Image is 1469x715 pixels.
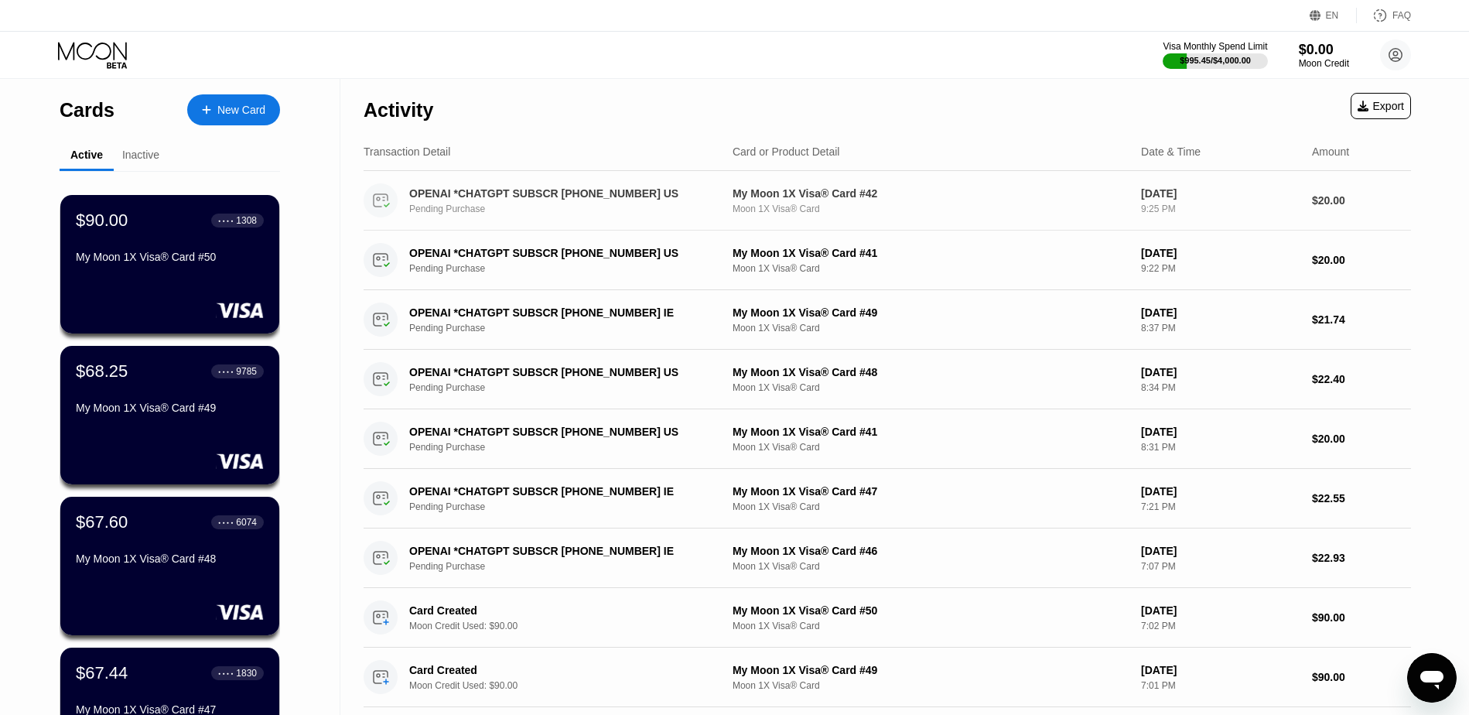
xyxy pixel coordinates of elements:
div: [DATE] [1141,187,1300,200]
div: [DATE] [1141,366,1300,378]
div: [DATE] [1141,247,1300,259]
div: 7:07 PM [1141,561,1300,572]
div: OPENAI *CHATGPT SUBSCR [PHONE_NUMBER] IE [409,485,708,498]
div: Transaction Detail [364,145,450,158]
div: 7:01 PM [1141,680,1300,691]
div: 8:34 PM [1141,382,1300,393]
div: Moon 1X Visa® Card [733,263,1129,274]
div: EN [1326,10,1339,21]
div: Card CreatedMoon Credit Used: $90.00My Moon 1X Visa® Card #50Moon 1X Visa® Card[DATE]7:02 PM$90.00 [364,588,1411,648]
div: $0.00 [1299,42,1349,58]
div: Visa Monthly Spend Limit [1163,41,1267,52]
div: 8:31 PM [1141,442,1300,453]
div: New Card [217,104,265,117]
div: My Moon 1X Visa® Card #41 [733,247,1129,259]
div: 8:37 PM [1141,323,1300,334]
div: $90.00 [1312,671,1411,683]
div: $20.00 [1312,254,1411,266]
div: Pending Purchase [409,382,730,393]
div: Moon Credit Used: $90.00 [409,621,730,631]
div: $21.74 [1312,313,1411,326]
div: Moon 1X Visa® Card [733,561,1129,572]
div: 9785 [236,366,257,377]
div: My Moon 1X Visa® Card #49 [733,664,1129,676]
div: Moon 1X Visa® Card [733,442,1129,453]
div: OPENAI *CHATGPT SUBSCR [PHONE_NUMBER] IEPending PurchaseMy Moon 1X Visa® Card #47Moon 1X Visa® Ca... [364,469,1411,529]
div: $67.60 [76,512,128,532]
div: 1308 [236,215,257,226]
div: My Moon 1X Visa® Card #47 [733,485,1129,498]
div: Visa Monthly Spend Limit$995.45/$4,000.00 [1163,41,1267,69]
div: [DATE] [1141,664,1300,676]
div: [DATE] [1141,306,1300,319]
div: OPENAI *CHATGPT SUBSCR [PHONE_NUMBER] IE [409,545,708,557]
div: My Moon 1X Visa® Card #49 [76,402,264,414]
div: Pending Purchase [409,263,730,274]
div: $22.55 [1312,492,1411,505]
div: My Moon 1X Visa® Card #46 [733,545,1129,557]
div: Export [1358,100,1404,112]
div: $0.00Moon Credit [1299,42,1349,69]
div: Pending Purchase [409,442,730,453]
div: Activity [364,99,433,121]
div: FAQ [1357,8,1411,23]
div: Inactive [122,149,159,161]
div: Pending Purchase [409,323,730,334]
div: Active [70,149,103,161]
div: Card or Product Detail [733,145,840,158]
div: $22.93 [1312,552,1411,564]
div: Card Created [409,664,708,676]
div: Moon 1X Visa® Card [733,204,1129,214]
div: [DATE] [1141,604,1300,617]
div: $90.00● ● ● ●1308My Moon 1X Visa® Card #50 [60,195,279,334]
div: $995.45 / $4,000.00 [1180,56,1251,65]
div: OPENAI *CHATGPT SUBSCR [PHONE_NUMBER] USPending PurchaseMy Moon 1X Visa® Card #41Moon 1X Visa® Ca... [364,409,1411,469]
div: [DATE] [1141,426,1300,438]
div: Moon 1X Visa® Card [733,382,1129,393]
div: ● ● ● ● [218,671,234,676]
div: OPENAI *CHATGPT SUBSCR [PHONE_NUMBER] US [409,247,708,259]
div: Moon 1X Visa® Card [733,680,1129,691]
div: Card CreatedMoon Credit Used: $90.00My Moon 1X Visa® Card #49Moon 1X Visa® Card[DATE]7:01 PM$90.00 [364,648,1411,707]
div: ● ● ● ● [218,218,234,223]
div: Export [1351,93,1411,119]
div: Card Created [409,604,708,617]
div: Pending Purchase [409,561,730,572]
div: ● ● ● ● [218,369,234,374]
div: [DATE] [1141,545,1300,557]
div: 9:25 PM [1141,204,1300,214]
div: $68.25● ● ● ●9785My Moon 1X Visa® Card #49 [60,346,279,484]
div: 1830 [236,668,257,679]
div: 6074 [236,517,257,528]
div: Amount [1312,145,1349,158]
div: $67.44 [76,663,128,683]
iframe: Кнопка запуска окна обмена сообщениями [1407,653,1457,703]
div: Moon 1X Visa® Card [733,501,1129,512]
div: Cards [60,99,114,121]
div: OPENAI *CHATGPT SUBSCR [PHONE_NUMBER] US [409,426,708,438]
div: Moon Credit Used: $90.00 [409,680,730,691]
div: FAQ [1392,10,1411,21]
div: 9:22 PM [1141,263,1300,274]
div: $68.25 [76,361,128,381]
div: OPENAI *CHATGPT SUBSCR [PHONE_NUMBER] USPending PurchaseMy Moon 1X Visa® Card #48Moon 1X Visa® Ca... [364,350,1411,409]
div: Pending Purchase [409,204,730,214]
div: OPENAI *CHATGPT SUBSCR [PHONE_NUMBER] IE [409,306,708,319]
div: My Moon 1X Visa® Card #48 [76,552,264,565]
div: My Moon 1X Visa® Card #49 [733,306,1129,319]
div: My Moon 1X Visa® Card #50 [76,251,264,263]
div: $90.00 [1312,611,1411,624]
div: 7:02 PM [1141,621,1300,631]
div: $20.00 [1312,194,1411,207]
div: $67.60● ● ● ●6074My Moon 1X Visa® Card #48 [60,497,279,635]
div: OPENAI *CHATGPT SUBSCR [PHONE_NUMBER] IEPending PurchaseMy Moon 1X Visa® Card #49Moon 1X Visa® Ca... [364,290,1411,350]
div: 7:21 PM [1141,501,1300,512]
div: [DATE] [1141,485,1300,498]
div: $22.40 [1312,373,1411,385]
div: Date & Time [1141,145,1201,158]
div: Pending Purchase [409,501,730,512]
div: OPENAI *CHATGPT SUBSCR [PHONE_NUMBER] US [409,187,708,200]
div: OPENAI *CHATGPT SUBSCR [PHONE_NUMBER] USPending PurchaseMy Moon 1X Visa® Card #41Moon 1X Visa® Ca... [364,231,1411,290]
